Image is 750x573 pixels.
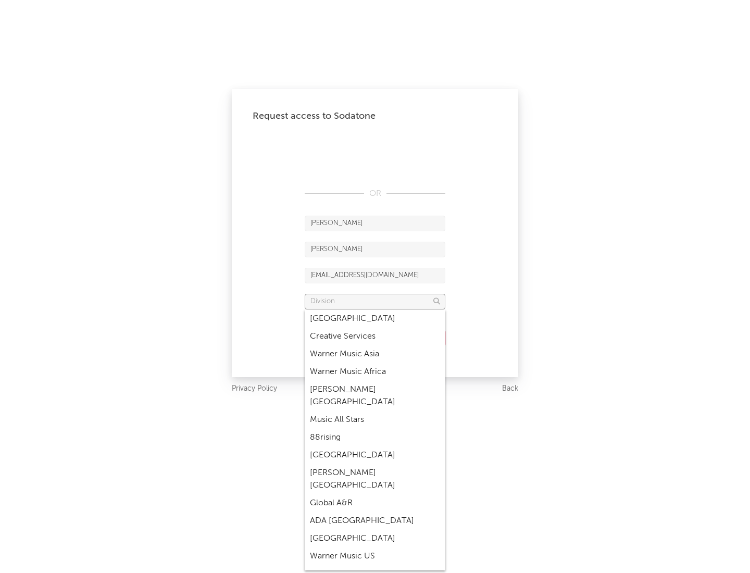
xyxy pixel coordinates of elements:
[305,429,445,446] div: 88rising
[305,310,445,328] div: [GEOGRAPHIC_DATA]
[305,345,445,363] div: Warner Music Asia
[253,110,497,122] div: Request access to Sodatone
[305,530,445,547] div: [GEOGRAPHIC_DATA]
[305,188,445,200] div: OR
[305,512,445,530] div: ADA [GEOGRAPHIC_DATA]
[305,268,445,283] input: Email
[305,216,445,231] input: First Name
[305,294,445,309] input: Division
[305,464,445,494] div: [PERSON_NAME] [GEOGRAPHIC_DATA]
[305,328,445,345] div: Creative Services
[305,494,445,512] div: Global A&R
[232,382,277,395] a: Privacy Policy
[305,381,445,411] div: [PERSON_NAME] [GEOGRAPHIC_DATA]
[305,242,445,257] input: Last Name
[305,446,445,464] div: [GEOGRAPHIC_DATA]
[502,382,518,395] a: Back
[305,547,445,565] div: Warner Music US
[305,411,445,429] div: Music All Stars
[305,363,445,381] div: Warner Music Africa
